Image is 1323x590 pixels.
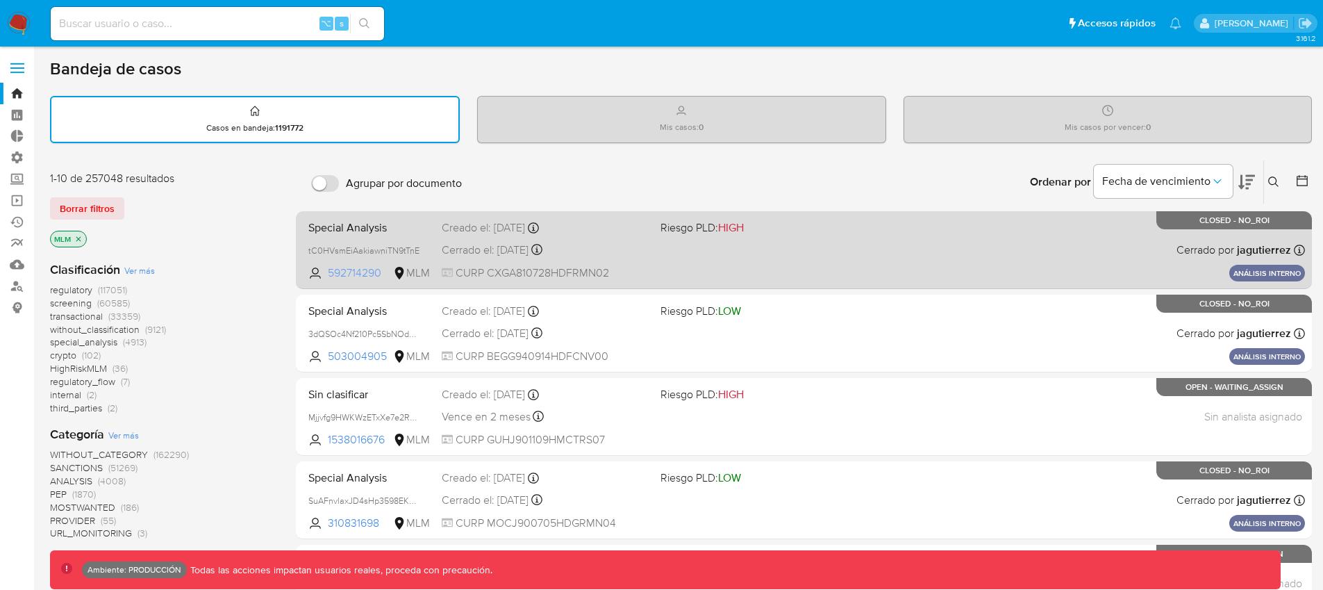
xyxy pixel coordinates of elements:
span: ⌥ [321,17,331,30]
button: search-icon [350,14,378,33]
p: jhon.osorio@mercadolibre.com.co [1215,17,1293,30]
input: Buscar usuario o caso... [51,15,384,33]
a: Notificaciones [1170,17,1181,29]
p: Ambiente: PRODUCCIÓN [88,567,181,573]
p: Todas las acciones impactan usuarios reales, proceda con precaución. [187,564,492,577]
span: Accesos rápidos [1078,16,1156,31]
a: Salir [1298,16,1313,31]
span: s [340,17,344,30]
